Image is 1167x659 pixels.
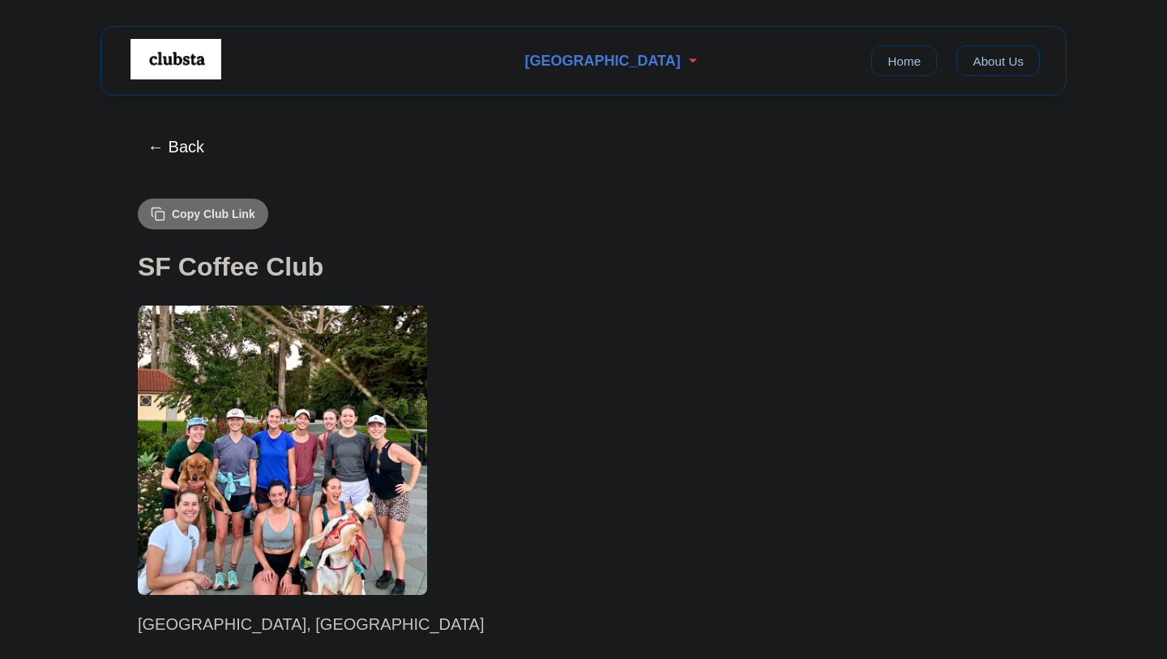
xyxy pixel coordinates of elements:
[524,53,680,70] span: [GEOGRAPHIC_DATA]
[138,128,214,166] button: ← Back
[138,611,1029,637] p: [GEOGRAPHIC_DATA], [GEOGRAPHIC_DATA]
[138,306,427,595] img: SF Coffee Club 1
[871,45,937,76] a: Home
[956,45,1040,76] a: About Us
[138,199,268,229] button: Copy Club Link
[172,208,255,220] span: Copy Club Link
[127,39,224,79] img: Logo
[138,246,1029,288] h1: SF Coffee Club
